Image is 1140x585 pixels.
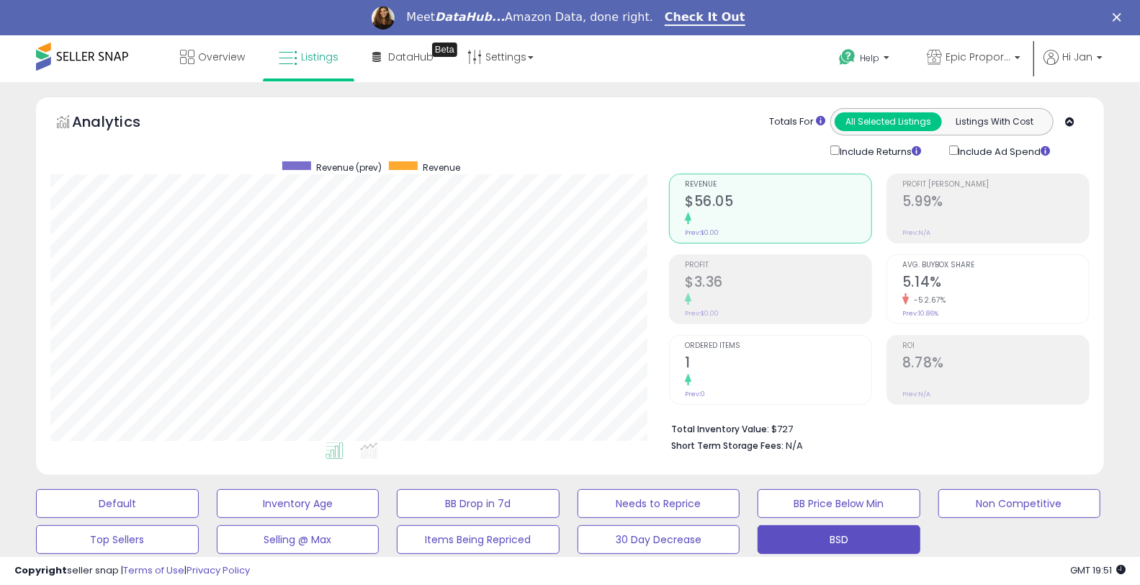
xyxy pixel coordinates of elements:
[123,563,184,577] a: Terms of Use
[902,309,938,318] small: Prev: 10.86%
[671,439,784,452] b: Short Term Storage Fees:
[457,35,544,79] a: Settings
[916,35,1031,82] a: Epic Proportions
[902,274,1089,293] h2: 5.14%
[685,309,719,318] small: Prev: $0.00
[786,439,803,452] span: N/A
[902,342,1089,350] span: ROI
[946,50,1010,64] span: Epic Proportions
[665,10,745,26] a: Check It Out
[685,228,719,237] small: Prev: $0.00
[758,525,920,554] button: BSD
[1062,50,1092,64] span: Hi Jan
[578,525,740,554] button: 30 Day Decrease
[301,50,338,64] span: Listings
[198,50,245,64] span: Overview
[36,525,199,554] button: Top Sellers
[72,112,169,135] h5: Analytics
[938,489,1101,518] button: Non Competitive
[902,262,1089,269] span: Avg. Buybox Share
[432,43,457,57] div: Tooltip anchor
[578,489,740,518] button: Needs to Reprice
[397,489,560,518] button: BB Drop in 7d
[860,52,879,64] span: Help
[187,563,250,577] a: Privacy Policy
[685,274,871,293] h2: $3.36
[902,390,930,398] small: Prev: N/A
[372,6,395,30] img: Profile image for Georgie
[685,342,871,350] span: Ordered Items
[902,354,1089,374] h2: 8.78%
[838,48,856,66] i: Get Help
[1113,13,1127,22] div: Close
[827,37,904,82] a: Help
[316,161,382,174] span: Revenue (prev)
[1070,563,1126,577] span: 2025-09-11 19:51 GMT
[435,10,505,24] i: DataHub...
[14,564,250,578] div: seller snap | |
[685,193,871,213] h2: $56.05
[406,10,653,24] div: Meet Amazon Data, done right.
[685,181,871,189] span: Revenue
[423,161,460,174] span: Revenue
[938,143,1074,158] div: Include Ad Spend
[902,181,1089,189] span: Profit [PERSON_NAME]
[685,354,871,374] h2: 1
[1043,50,1103,82] a: Hi Jan
[14,563,67,577] strong: Copyright
[902,193,1089,213] h2: 5.99%
[835,112,942,131] button: All Selected Listings
[362,35,444,79] a: DataHub
[758,489,920,518] button: BB Price Below Min
[909,295,946,305] small: -52.67%
[902,228,930,237] small: Prev: N/A
[671,423,769,435] b: Total Inventory Value:
[397,525,560,554] button: Items Being Repriced
[671,419,1079,437] li: $727
[685,262,871,269] span: Profit
[820,143,938,158] div: Include Returns
[941,112,1049,131] button: Listings With Cost
[169,35,256,79] a: Overview
[217,489,380,518] button: Inventory Age
[388,50,434,64] span: DataHub
[36,489,199,518] button: Default
[769,115,825,129] div: Totals For
[268,35,349,79] a: Listings
[685,390,705,398] small: Prev: 0
[217,525,380,554] button: Selling @ Max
